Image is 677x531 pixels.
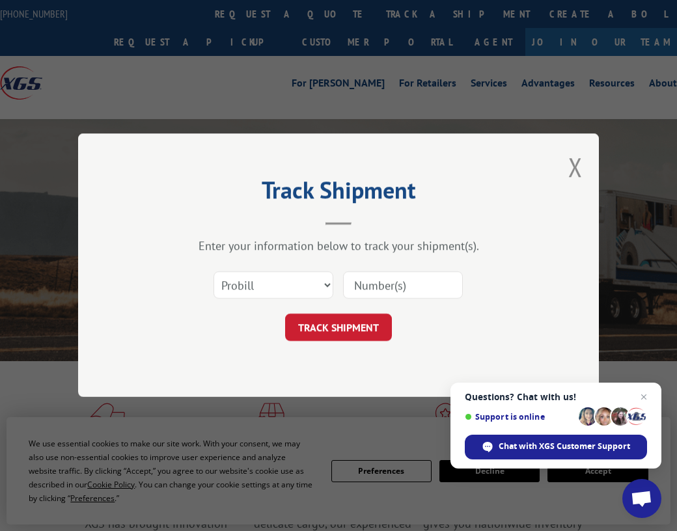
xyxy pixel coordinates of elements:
span: Questions? Chat with us! [465,392,647,402]
span: Support is online [465,412,574,422]
h2: Track Shipment [143,181,534,206]
div: Open chat [622,479,661,518]
div: Enter your information below to track your shipment(s). [143,239,534,254]
button: TRACK SHIPMENT [285,314,392,342]
button: Close modal [568,150,583,184]
span: Chat with XGS Customer Support [499,441,630,452]
span: Close chat [636,389,652,405]
input: Number(s) [343,272,463,299]
div: Chat with XGS Customer Support [465,435,647,459]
